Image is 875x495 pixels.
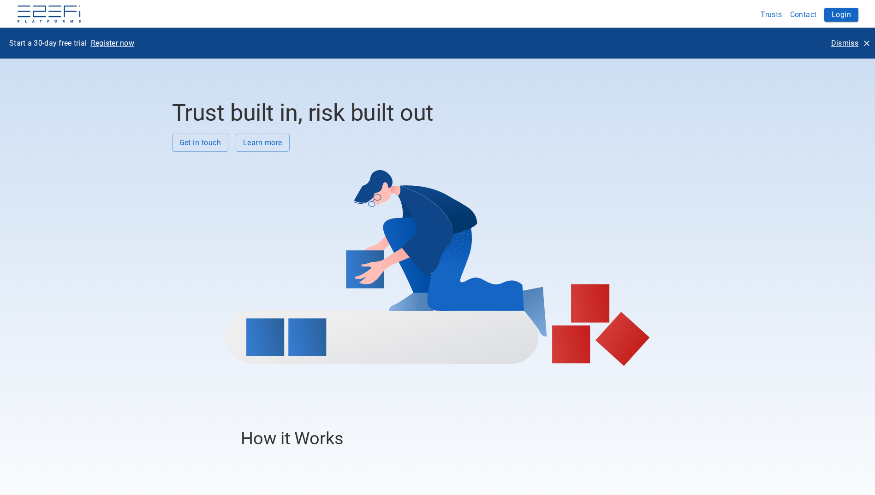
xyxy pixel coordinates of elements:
h2: Trust built in, risk built out [172,99,703,126]
h3: How it Works [241,428,634,448]
p: Dismiss [831,38,858,48]
p: Start a 30-day free trial [9,38,87,48]
button: Get in touch [172,134,229,152]
button: Learn more [236,134,290,152]
button: Dismiss [827,35,873,51]
button: Register now [87,35,138,51]
p: Register now [91,38,135,48]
